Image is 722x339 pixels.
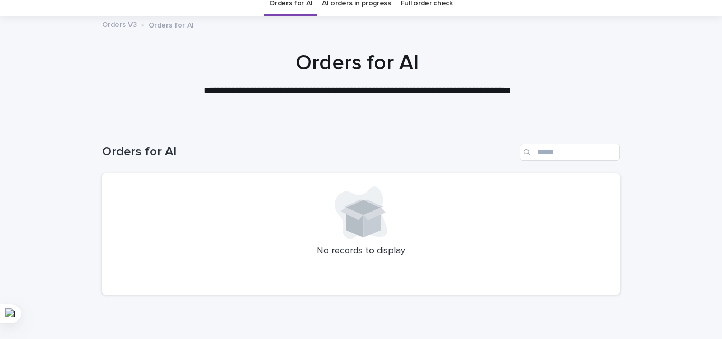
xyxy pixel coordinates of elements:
h1: Orders for AI [98,50,616,76]
p: Orders for AI [149,19,194,30]
a: Orders V3 [102,18,137,30]
h1: Orders for AI [102,144,515,160]
input: Search [520,144,620,161]
p: No records to display [115,245,607,257]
